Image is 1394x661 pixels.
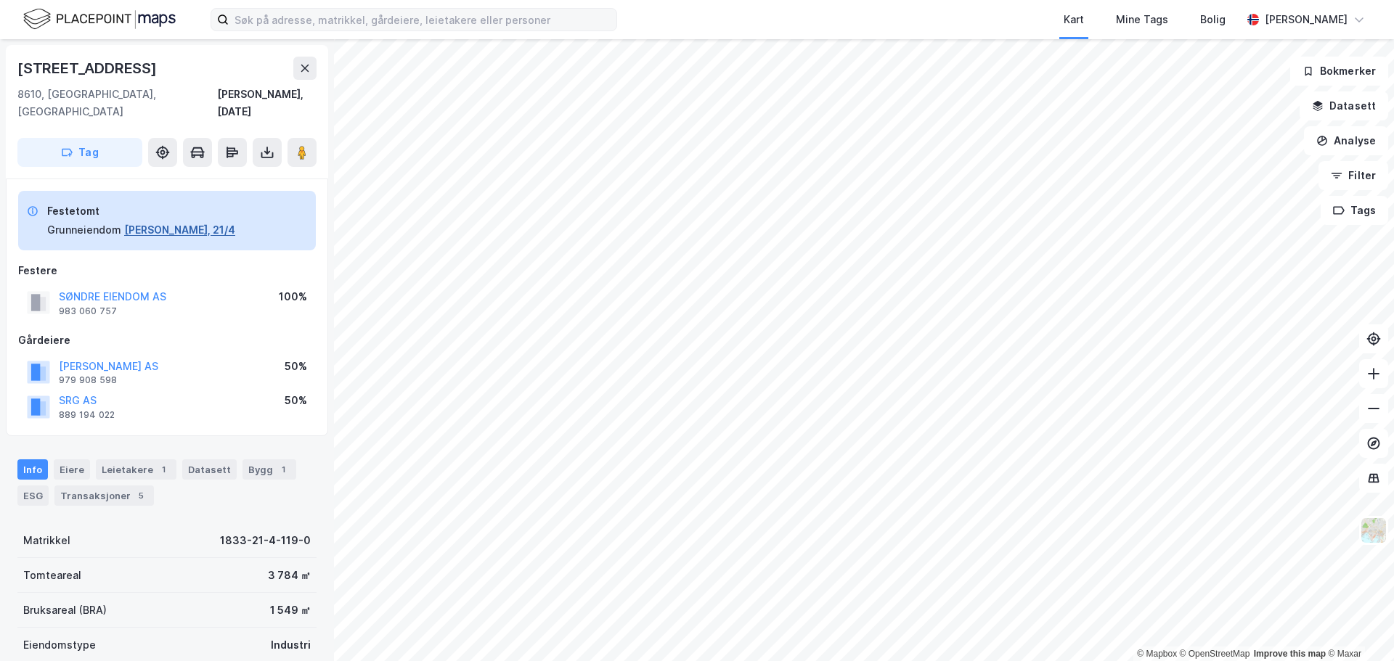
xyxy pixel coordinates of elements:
[271,636,311,654] div: Industri
[23,636,96,654] div: Eiendomstype
[18,262,316,279] div: Festere
[270,602,311,619] div: 1 549 ㎡
[1064,11,1084,28] div: Kart
[1321,591,1394,661] div: Kontrollprogram for chat
[1180,649,1250,659] a: OpenStreetMap
[54,485,154,506] div: Transaksjoner
[17,485,49,506] div: ESG
[1318,161,1388,190] button: Filter
[23,567,81,584] div: Tomteareal
[1321,591,1394,661] iframe: Chat Widget
[1265,11,1348,28] div: [PERSON_NAME]
[17,86,217,120] div: 8610, [GEOGRAPHIC_DATA], [GEOGRAPHIC_DATA]
[285,392,307,409] div: 50%
[17,57,160,80] div: [STREET_ADDRESS]
[182,459,237,480] div: Datasett
[276,462,290,477] div: 1
[217,86,317,120] div: [PERSON_NAME], [DATE]
[59,409,115,421] div: 889 194 022
[47,202,235,220] div: Festetomt
[1360,517,1387,544] img: Z
[242,459,296,480] div: Bygg
[23,602,107,619] div: Bruksareal (BRA)
[1321,196,1388,225] button: Tags
[279,288,307,305] div: 100%
[156,462,171,477] div: 1
[59,305,117,317] div: 983 060 757
[18,332,316,349] div: Gårdeiere
[23,7,176,32] img: logo.f888ab2527a4732fd821a326f86c7f29.svg
[96,459,176,480] div: Leietakere
[268,567,311,584] div: 3 784 ㎡
[124,221,235,239] button: [PERSON_NAME], 21/4
[1137,649,1177,659] a: Mapbox
[1200,11,1226,28] div: Bolig
[285,358,307,375] div: 50%
[47,221,121,239] div: Grunneiendom
[17,459,48,480] div: Info
[1290,57,1388,86] button: Bokmerker
[17,138,142,167] button: Tag
[1254,649,1326,659] a: Improve this map
[220,532,311,549] div: 1833-21-4-119-0
[1300,91,1388,120] button: Datasett
[1116,11,1168,28] div: Mine Tags
[134,488,148,503] div: 5
[229,9,616,30] input: Søk på adresse, matrikkel, gårdeiere, leietakere eller personer
[23,532,70,549] div: Matrikkel
[59,374,117,386] div: 979 908 598
[1304,126,1388,155] button: Analyse
[54,459,90,480] div: Eiere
